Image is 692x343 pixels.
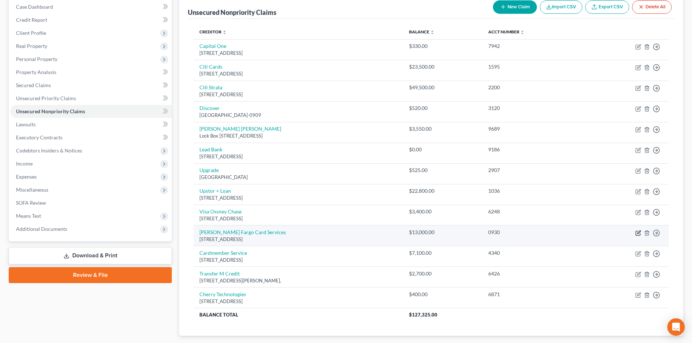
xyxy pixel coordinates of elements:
[409,125,477,132] div: $3,550.00
[16,82,51,88] span: Secured Claims
[199,270,240,277] a: Transfer M Credit
[488,105,579,112] div: 3120
[409,84,477,91] div: $49,500.00
[488,270,579,277] div: 6426
[199,112,397,119] div: [GEOGRAPHIC_DATA]-0909
[409,187,477,195] div: $22,800.00
[16,121,36,127] span: Lawsuits
[488,187,579,195] div: 1036
[409,208,477,215] div: $3,400.00
[488,208,579,215] div: 6248
[194,308,403,321] th: Balance Total
[199,43,226,49] a: Capital One
[10,92,172,105] a: Unsecured Priority Claims
[199,91,397,98] div: [STREET_ADDRESS]
[222,30,227,34] i: unfold_more
[488,229,579,236] div: 0930
[16,160,33,167] span: Income
[409,63,477,70] div: $23,500.00
[199,29,227,34] a: Creditor unfold_more
[9,267,172,283] a: Review & File
[488,249,579,257] div: 4340
[488,125,579,132] div: 9689
[199,208,242,215] a: Visa Ossney Chase
[16,226,67,232] span: Additional Documents
[409,42,477,50] div: $330.00
[199,126,281,132] a: [PERSON_NAME] [PERSON_NAME]
[10,118,172,131] a: Lawsuits
[199,195,397,201] div: [STREET_ADDRESS]
[9,247,172,264] a: Download & Print
[16,17,47,23] span: Credit Report
[430,30,434,34] i: unfold_more
[199,215,397,222] div: [STREET_ADDRESS]
[488,84,579,91] div: 2200
[199,250,247,256] a: Cardmember Service
[10,79,172,92] a: Secured Claims
[409,29,434,34] a: Balance unfold_more
[199,64,222,70] a: Citi Cards
[409,105,477,112] div: $520.00
[199,50,397,57] div: [STREET_ADDRESS]
[10,105,172,118] a: Unsecured Nonpriority Claims
[409,249,477,257] div: $7,100.00
[16,173,37,180] span: Expenses
[409,229,477,236] div: $13,000.00
[199,229,286,235] a: [PERSON_NAME] Fargo Card Services
[488,63,579,70] div: 1595
[409,291,477,298] div: $400.00
[488,42,579,50] div: 7942
[199,132,397,139] div: Lock Box [STREET_ADDRESS]
[16,147,82,154] span: Codebtors Insiders & Notices
[493,0,537,14] button: New Claim
[16,200,46,206] span: SOFA Review
[409,270,477,277] div: $2,700.00
[16,187,48,193] span: Miscellaneous
[199,298,397,305] div: [STREET_ADDRESS]
[585,0,629,14] a: Export CSV
[199,188,231,194] a: Upstor + Loan
[16,43,47,49] span: Real Property
[16,108,85,114] span: Unsecured Nonpriority Claims
[199,167,219,173] a: Upgrade
[10,0,172,13] a: Case Dashboard
[199,257,397,264] div: [STREET_ADDRESS]
[488,167,579,174] div: 2907
[409,146,477,153] div: $0.00
[10,196,172,209] a: SOFA Review
[188,8,276,17] div: Unsecured Nonpriority Claims
[199,105,220,111] a: Discover
[409,312,437,318] span: $127,325.00
[16,134,62,140] span: Executory Contracts
[199,70,397,77] div: [STREET_ADDRESS]
[488,29,525,34] a: Acct Number unfold_more
[16,30,46,36] span: Client Profile
[540,0,582,14] button: Import CSV
[199,146,222,152] a: Lead Bank
[520,30,525,34] i: unfold_more
[16,56,57,62] span: Personal Property
[199,277,397,284] div: [STREET_ADDRESS][PERSON_NAME],
[199,291,246,297] a: Cherry Technologies
[199,174,397,181] div: [GEOGRAPHIC_DATA]
[199,153,397,160] div: [STREET_ADDRESS]
[16,213,41,219] span: Means Test
[199,84,222,90] a: Citi Strata
[10,66,172,79] a: Property Analysis
[199,236,397,243] div: [STREET_ADDRESS]
[16,69,56,75] span: Property Analysis
[10,13,172,26] a: Credit Report
[488,291,579,298] div: 6871
[667,318,685,336] div: Open Intercom Messenger
[488,146,579,153] div: 9186
[632,0,672,14] button: Delete All
[409,167,477,174] div: $525.00
[16,95,76,101] span: Unsecured Priority Claims
[16,4,53,10] span: Case Dashboard
[10,131,172,144] a: Executory Contracts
